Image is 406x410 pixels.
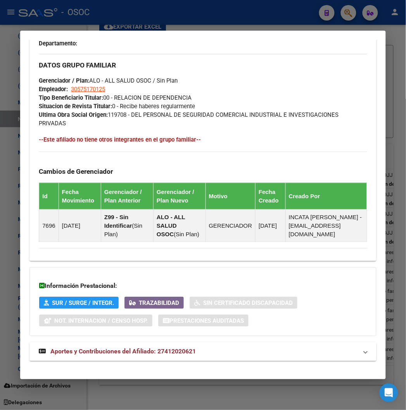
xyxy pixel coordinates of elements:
span: Sin Certificado Discapacidad [203,299,293,306]
span: Sin Plan [176,231,197,237]
td: GERENCIADOR [206,209,256,242]
button: Sin Certificado Discapacidad [190,297,297,309]
span: ALO - ALL SALUD OSOC / Sin Plan [39,77,178,84]
h3: Información Prestacional: [39,282,366,291]
strong: Ultima Obra Social Origen: [39,111,108,118]
span: Prestaciones Auditadas [169,317,244,324]
strong: Empleador: [39,86,68,93]
h4: --Este afiliado no tiene otros integrantes en el grupo familiar-- [39,135,367,144]
h3: Cambios de Gerenciador [39,167,367,176]
span: Trazabilidad [139,299,179,306]
span: Aportes y Contribuciones del Afiliado: 27412020621 [50,348,196,355]
strong: Z99 - Sin Identificar [104,214,132,229]
span: 0 - Recibe haberes regularmente [39,103,195,110]
span: 00 - RELACION DE DEPENDENCIA [39,94,192,101]
button: Not. Internacion / Censo Hosp. [39,315,152,327]
th: Fecha Creado [256,183,286,209]
button: SUR / SURGE / INTEGR. [39,297,119,309]
strong: Tipo Beneficiario Titular: [39,94,103,101]
mat-expansion-panel-header: Aportes y Contribuciones del Afiliado: 27412020621 [29,343,376,361]
strong: Departamento: [39,40,77,47]
th: Fecha Movimiento [59,183,101,209]
td: ( ) [154,209,206,242]
td: [DATE] [59,209,101,242]
strong: ALO - ALL SALUD OSOC [157,214,185,237]
th: Id [39,183,59,209]
td: 7696 [39,209,59,242]
th: Gerenciador / Plan Nuevo [154,183,206,209]
th: Motivo [206,183,256,209]
div: Open Intercom Messenger [380,384,398,402]
td: ( ) [101,209,153,242]
td: INCATA [PERSON_NAME] - [EMAIL_ADDRESS][DOMAIN_NAME] [285,209,367,242]
strong: Gerenciador / Plan: [39,77,89,84]
th: Gerenciador / Plan Anterior [101,183,153,209]
button: Trazabilidad [124,297,184,309]
td: [DATE] [256,209,286,242]
span: Not. Internacion / Censo Hosp. [54,317,148,324]
span: 119708 - DEL PERSONAL DE SEGURIDAD COMERCIAL INDUSTRIAL E INVESTIGACIONES PRIVADAS [39,111,339,127]
th: Creado Por [285,183,367,209]
strong: Situacion de Revista Titular: [39,103,112,110]
span: 30575170125 [71,86,105,93]
span: SUR / SURGE / INTEGR. [52,299,114,306]
span: Sin Plan [104,222,142,237]
h3: DATOS GRUPO FAMILIAR [39,61,367,69]
button: Prestaciones Auditadas [158,315,249,327]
